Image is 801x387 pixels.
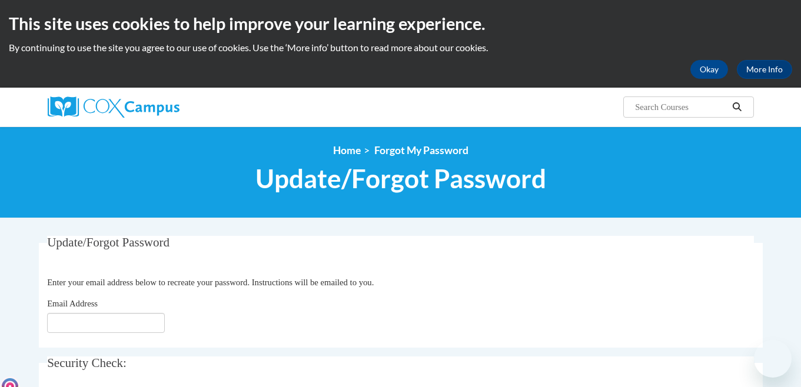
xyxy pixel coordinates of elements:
span: Update/Forgot Password [47,235,169,249]
button: Okay [690,60,728,79]
span: Email Address [47,299,98,308]
span: Forgot My Password [374,144,468,156]
span: Security Check: [47,356,127,370]
span: Update/Forgot Password [255,163,546,194]
a: Cox Campus [48,96,271,118]
p: By continuing to use the site you agree to our use of cookies. Use the ‘More info’ button to read... [9,41,792,54]
input: Email [47,313,165,333]
input: Search Courses [634,100,728,114]
img: Cox Campus [48,96,180,118]
button: Search [728,100,746,114]
iframe: Button to launch messaging window [754,340,792,378]
h2: This site uses cookies to help improve your learning experience. [9,12,792,35]
a: Home [333,144,361,156]
span: Enter your email address below to recreate your password. Instructions will be emailed to you. [47,278,374,287]
a: More Info [737,60,792,79]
